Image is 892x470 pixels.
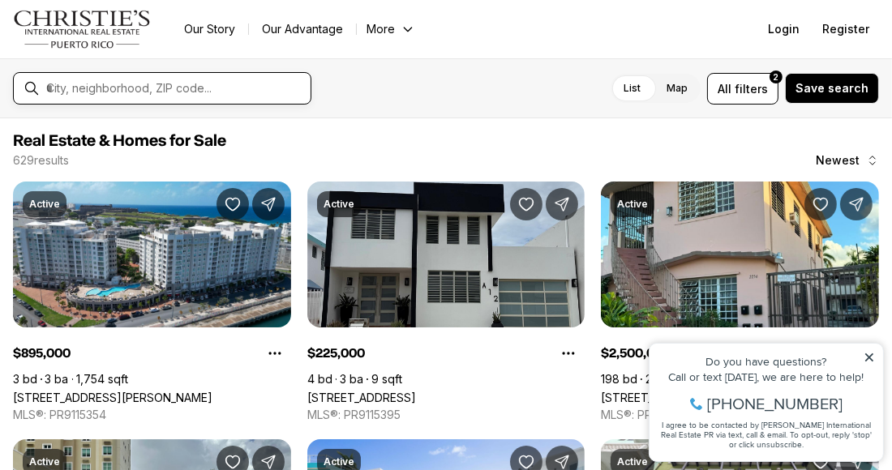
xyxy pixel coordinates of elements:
[29,198,60,211] p: Active
[796,82,868,95] span: Save search
[17,36,234,48] div: Do you have questions?
[13,10,152,49] img: logo
[774,70,779,83] span: 2
[307,391,416,404] a: Calle 1 VILLAS DE LEVITTOWN #A12, TOA BAJA PR, 00949
[735,80,768,97] span: filters
[758,13,809,45] button: Login
[840,188,873,220] button: Share Property
[806,144,889,177] button: Newest
[13,391,212,404] a: 100 DEL MUELLE #1905, SAN JUAN PR, 00901
[20,100,231,130] span: I agree to be contacted by [PERSON_NAME] International Real Estate PR via text, call & email. To ...
[707,73,778,105] button: Allfilters2
[252,188,285,220] button: Share Property
[617,455,648,468] p: Active
[816,154,860,167] span: Newest
[324,455,354,468] p: Active
[324,198,354,211] p: Active
[822,23,869,36] span: Register
[217,188,249,220] button: Save Property: 100 DEL MUELLE #1905
[171,18,248,41] a: Our Story
[546,188,578,220] button: Share Property
[510,188,542,220] button: Save Property: Calle 1 VILLAS DE LEVITTOWN #A12
[66,76,202,92] span: [PHONE_NUMBER]
[249,18,356,41] a: Our Advantage
[785,73,879,104] button: Save search
[601,391,800,404] a: 2256 CACIQUE, SAN JUAN PR, 00913
[13,154,69,167] p: 629 results
[611,74,654,103] label: List
[617,198,648,211] p: Active
[259,337,291,370] button: Property options
[552,337,585,370] button: Property options
[17,52,234,63] div: Call or text [DATE], we are here to help!
[13,133,226,149] span: Real Estate & Homes for Sale
[29,455,60,468] p: Active
[718,80,731,97] span: All
[813,13,879,45] button: Register
[357,18,425,41] button: More
[804,188,837,220] button: Save Property: 2256 CACIQUE
[654,74,701,103] label: Map
[768,23,800,36] span: Login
